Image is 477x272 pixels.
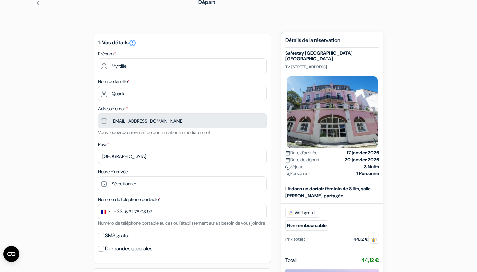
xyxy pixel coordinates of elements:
input: Entrez votre prénom [98,58,267,73]
label: Heure d'arrivée [98,169,128,175]
span: Personne : [285,170,310,177]
label: Adresse email [98,105,128,112]
div: Prix total : [285,236,305,243]
a: error_outline [129,39,136,46]
label: Prénom [98,50,116,57]
strong: 3 Nuits [364,163,379,170]
small: Numéro de téléphone portable au cas où l'établissement aurait besoin de vous joindre [98,220,265,226]
strong: 1 Personne [356,170,379,177]
h5: Safestay [GEOGRAPHIC_DATA] [GEOGRAPHIC_DATA] [285,50,379,62]
span: Date de départ : [285,156,322,163]
img: calendar.svg [285,151,290,156]
small: Vous recevrez un e-mail de confirmation immédiatement [98,129,211,135]
p: Tv. [STREET_ADDRESS] [285,64,379,70]
img: moon.svg [285,165,290,170]
span: Date d'arrivée : [285,149,319,156]
h5: 1. Vos détails [98,39,267,47]
img: user_icon.svg [285,171,290,176]
span: Séjour : [285,163,305,170]
b: Lit dans un dortoir féminin de 8 lits, salle [PERSON_NAME] partagée [285,186,371,199]
i: error_outline [129,39,136,47]
input: Entrer adresse e-mail [98,113,267,128]
img: guest.svg [371,237,376,242]
strong: 17 janvier 2026 [347,149,379,156]
button: Ouvrir le widget CMP [3,246,19,262]
h5: Détails de la réservation [285,37,379,48]
label: Pays [98,141,109,148]
label: Demandes spéciales [105,244,152,253]
span: Wifi gratuit [285,208,320,218]
label: Nom de famille [98,78,130,85]
small: Non remboursable [285,220,328,231]
div: +33 [114,208,123,216]
strong: 44,12 € [361,257,379,264]
strong: 20 janvier 2026 [345,156,379,163]
button: Change country, selected France (+33) [98,204,123,219]
span: 1 [368,235,379,244]
label: SMS gratuit [105,231,131,240]
span: Total: [285,256,297,264]
img: free_wifi.svg [288,210,293,215]
input: Entrer le nom de famille [98,86,267,101]
div: 44,12 € [354,236,379,243]
input: 6 12 34 56 78 [98,204,267,219]
img: calendar.svg [285,158,290,163]
label: Numéro de telephone portable [98,196,161,203]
